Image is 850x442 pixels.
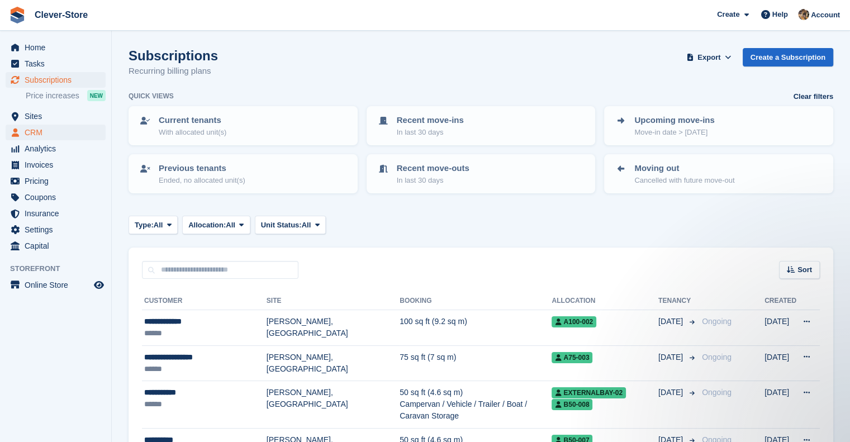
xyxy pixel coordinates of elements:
td: 75 sq ft (7 sq m) [400,345,552,381]
a: menu [6,56,106,72]
th: Customer [142,292,267,310]
a: Upcoming move-ins Move-in date > [DATE] [605,107,832,144]
button: Type: All [129,216,178,234]
span: Analytics [25,141,92,156]
a: Clever-Store [30,6,92,24]
a: Preview store [92,278,106,292]
span: Pricing [25,173,92,189]
a: Current tenants With allocated unit(s) [130,107,357,144]
button: Allocation: All [182,216,250,234]
span: [DATE] [658,316,685,327]
img: Andy Mackinnon [798,9,809,20]
p: Recent move-ins [397,114,464,127]
a: menu [6,40,106,55]
p: Current tenants [159,114,226,127]
th: Site [267,292,400,310]
p: Ended, no allocated unit(s) [159,175,245,186]
td: [PERSON_NAME], [GEOGRAPHIC_DATA] [267,381,400,429]
h6: Quick views [129,91,174,101]
span: Price increases [26,91,79,101]
span: CRM [25,125,92,140]
th: Allocation [552,292,658,310]
span: A100-002 [552,316,596,327]
p: Previous tenants [159,162,245,175]
span: All [154,220,163,231]
td: [DATE] [764,381,796,429]
a: Recent move-outs In last 30 days [368,155,595,192]
span: Ongoing [702,388,732,397]
td: [DATE] [764,310,796,346]
span: Ongoing [702,317,732,326]
button: Unit Status: All [255,216,326,234]
span: Type: [135,220,154,231]
span: A75-003 [552,352,592,363]
span: Sites [25,108,92,124]
a: Recent move-ins In last 30 days [368,107,595,144]
a: menu [6,277,106,293]
span: Sort [797,264,812,275]
span: Invoices [25,157,92,173]
span: Tasks [25,56,92,72]
p: Move-in date > [DATE] [634,127,714,138]
p: Upcoming move-ins [634,114,714,127]
th: Booking [400,292,552,310]
span: Account [811,9,840,21]
a: menu [6,108,106,124]
th: Tenancy [658,292,697,310]
a: menu [6,189,106,205]
a: menu [6,125,106,140]
span: Create [717,9,739,20]
span: Storefront [10,263,111,274]
th: Created [764,292,796,310]
p: In last 30 days [397,127,464,138]
span: Online Store [25,277,92,293]
span: Unit Status: [261,220,302,231]
p: In last 30 days [397,175,469,186]
td: 50 sq ft (4.6 sq m) Campervan / Vehicle / Trailer / Boat / Caravan Storage [400,381,552,429]
a: menu [6,238,106,254]
span: [DATE] [658,387,685,398]
span: [DATE] [658,351,685,363]
button: Export [685,48,734,66]
a: menu [6,206,106,221]
span: Export [697,52,720,63]
div: NEW [87,90,106,101]
p: Moving out [634,162,734,175]
span: Ongoing [702,353,732,362]
span: All [226,220,235,231]
span: Home [25,40,92,55]
a: menu [6,173,106,189]
span: Settings [25,222,92,237]
a: Previous tenants Ended, no allocated unit(s) [130,155,357,192]
span: B50-008 [552,399,592,410]
span: Help [772,9,788,20]
a: Price increases NEW [26,89,106,102]
p: Cancelled with future move-out [634,175,734,186]
td: [PERSON_NAME], [GEOGRAPHIC_DATA] [267,310,400,346]
td: 100 sq ft (9.2 sq m) [400,310,552,346]
h1: Subscriptions [129,48,218,63]
span: ExternalBay-02 [552,387,626,398]
td: [DATE] [764,345,796,381]
a: Moving out Cancelled with future move-out [605,155,832,192]
a: Create a Subscription [743,48,833,66]
img: stora-icon-8386f47178a22dfd0bd8f6a31ec36ba5ce8667c1dd55bd0f319d3a0aa187defe.svg [9,7,26,23]
a: Clear filters [793,91,833,102]
span: Insurance [25,206,92,221]
span: Allocation: [188,220,226,231]
p: Recent move-outs [397,162,469,175]
a: menu [6,222,106,237]
p: Recurring billing plans [129,65,218,78]
a: menu [6,72,106,88]
a: menu [6,141,106,156]
span: Coupons [25,189,92,205]
a: menu [6,157,106,173]
span: Subscriptions [25,72,92,88]
span: All [302,220,311,231]
span: Capital [25,238,92,254]
td: [PERSON_NAME], [GEOGRAPHIC_DATA] [267,345,400,381]
p: With allocated unit(s) [159,127,226,138]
